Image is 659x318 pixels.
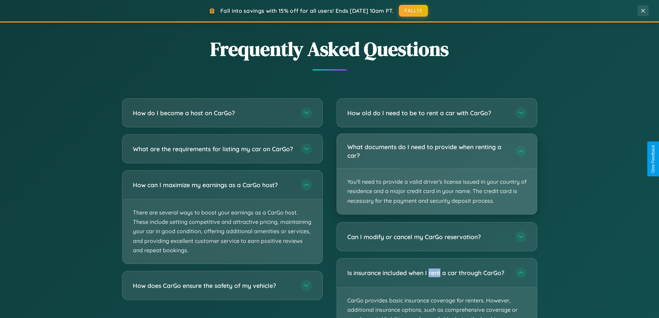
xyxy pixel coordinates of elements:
h3: How do I become a host on CarGo? [133,109,294,117]
h3: Is insurance included when I rent a car through CarGo? [347,269,509,277]
h3: How old do I need to be to rent a car with CarGo? [347,109,509,117]
h3: How can I maximize my earnings as a CarGo host? [133,181,294,189]
div: Give Feedback [651,145,656,173]
h2: Frequently Asked Questions [122,36,537,62]
span: Fall into savings with 15% off for all users! Ends [DATE] 10am PT. [220,7,394,14]
h3: Can I modify or cancel my CarGo reservation? [347,233,509,241]
h3: How does CarGo ensure the safety of my vehicle? [133,281,294,290]
p: There are several ways to boost your earnings as a CarGo host. These include setting competitive ... [122,199,322,264]
h3: What are the requirements for listing my car on CarGo? [133,145,294,153]
button: FALL15 [399,5,428,17]
p: You'll need to provide a valid driver's license issued in your country of residence and a major c... [337,169,537,214]
h3: What documents do I need to provide when renting a car? [347,143,509,160]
